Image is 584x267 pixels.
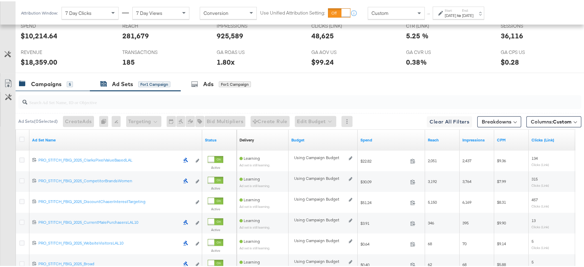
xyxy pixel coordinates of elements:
div: Attribution Window: [21,9,58,14]
div: PRO_STITCH_FBIG_2025_WebsiteVisitorsLAL10 [38,239,179,245]
div: [DATE] [445,11,456,17]
label: Active [208,164,223,168]
div: 48,625 [311,29,334,39]
sub: Ad set is still learning. [239,224,270,228]
label: End: [462,7,473,11]
span: 6,169 [462,198,471,203]
span: Conversion [204,9,228,15]
div: 185 [122,56,135,66]
span: Clear All Filters [430,116,469,125]
span: 70 [462,240,467,245]
span: REVENUE [21,48,73,54]
span: 5 [531,237,534,242]
button: Columns:Custom [526,115,581,126]
div: 281,679 [122,29,149,39]
div: Using Campaign Budget [294,216,347,221]
a: Shows the current budget of Ad Set. [291,136,355,141]
div: Delivery [239,136,254,141]
div: Ad Sets [112,79,133,87]
span: 3,192 [428,177,437,183]
sub: Clicks (Link) [531,203,549,207]
button: Breakdowns [477,115,521,126]
span: $9.14 [497,240,506,245]
span: GA CVR US [406,48,458,54]
span: 346 [428,219,434,224]
div: Campaigns [31,79,62,87]
a: PRO_STITCH_FBIG_2025_CompetitorBrandsWomen [38,177,179,184]
span: $5.88 [497,260,506,266]
strong: to [456,11,462,17]
span: 457 [531,196,538,201]
label: Use Unified Attribution Setting: [260,8,325,15]
span: Learning [239,258,260,263]
span: $9.90 [497,219,506,224]
div: 36,116 [500,29,523,39]
span: $22.82 [360,157,407,162]
label: Active [208,226,223,231]
span: $9.36 [497,157,506,162]
span: $3.91 [360,219,407,224]
label: Active [208,185,223,189]
span: 134 [531,154,538,159]
span: GA CPS US [500,48,552,54]
span: 395 [462,219,469,224]
sub: Ad set is still learning. [239,162,270,166]
div: $10,214.64 [21,29,57,39]
span: 5 [531,258,534,263]
div: 925,589 [217,29,243,39]
label: Active [208,247,223,251]
span: 2,437 [462,157,471,162]
div: 1.80x [217,56,235,66]
span: TRANSACTIONS [122,48,174,54]
a: Shows the current state of your Ad Set. [205,136,234,141]
a: PRO_STITCH_FBIG_2025_DiscountChaserInterestTargeting [38,197,191,205]
label: Active [208,205,223,210]
div: $0.28 [500,56,519,66]
span: 2,051 [428,157,437,162]
span: Columns: [531,117,572,124]
span: 13 [531,217,536,222]
span: Learning [239,237,260,242]
span: $0.64 [360,240,407,245]
span: $0.40 [360,261,407,266]
button: Clear All Filters [427,115,472,126]
div: [DATE] [462,11,473,17]
div: PRO_STITCH_FBIG_2025_ClarksPixelValueBasedLAL [38,156,179,162]
div: $99.24 [311,56,334,66]
span: $30.09 [360,178,407,183]
div: PRO_STITCH_FBIG_2025_DiscountChaserInterestTargeting [38,197,191,203]
div: Using Campaign Budget [294,154,347,159]
span: ↑ [425,12,432,14]
div: Ad Sets ( 0 Selected) [18,117,58,123]
span: Learning [239,217,260,222]
div: PRO_STITCH_FBIG_2025_CompetitorBrandsWomen [38,177,179,182]
a: The number of times your ad was served. On mobile apps an ad is counted as served the first time ... [462,136,491,141]
span: Learning [239,175,260,180]
sub: Ad set is still learning. [239,203,270,207]
span: GA AOV US [311,48,363,54]
sub: Clicks (Link) [531,244,549,248]
label: Start: [445,7,456,11]
span: $7.99 [497,177,506,183]
div: Using Campaign Budget [294,257,347,263]
span: $8.31 [497,198,506,203]
span: 68 [462,260,467,266]
a: PRO_STITCH_FBIG_2025_CurrentMalePurchasersLAL10 [38,218,179,225]
span: SESSIONS [500,21,552,28]
a: PRO_STITCH_FBIG_2025_ClarksPixelValueBasedLAL [38,156,179,163]
a: The number of people your ad was served to. [428,136,457,141]
a: Reflects the ability of your Ad Set to achieve delivery based on ad states, schedule and budget. [239,136,254,141]
input: Search Ad Set Name, ID or Objective [27,91,530,105]
span: GA ROAS US [217,48,269,54]
span: 7 Day Views [136,9,162,15]
div: 0.38% [406,56,427,66]
span: SPEND [21,21,73,28]
span: 7 Day Clicks [65,9,92,15]
span: 5,150 [428,198,437,203]
a: Your Ad Set name. [32,136,199,141]
span: 62 [428,260,432,266]
span: CLICKS (LINK) [311,21,363,28]
a: The average cost you've paid to have 1,000 impressions of your ad. [497,136,526,141]
sub: Clicks (Link) [531,223,549,228]
div: $18,359.00 [21,56,57,66]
